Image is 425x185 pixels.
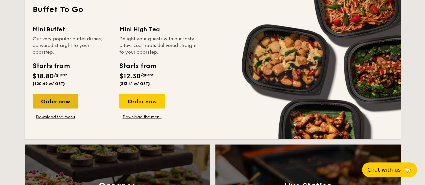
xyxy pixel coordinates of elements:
[33,4,393,15] h2: Buffet To Go
[119,72,141,80] span: $12.30
[367,167,401,173] span: Chat with us
[119,114,165,119] a: Download the menu
[33,25,111,34] div: Mini Buffet
[33,81,65,86] span: ($20.49 w/ GST)
[362,162,417,177] button: Chat with us🦙
[33,94,78,108] div: Order now
[403,166,412,174] span: 🦙
[119,25,198,34] div: Mini High Tea
[33,61,69,71] div: Starts from
[54,72,67,77] span: /guest
[119,81,150,86] span: ($13.41 w/ GST)
[33,72,54,80] span: $18.80
[33,35,111,55] div: Our very popular buffet dishes, delivered straight to your doorstep.
[141,72,154,77] span: /guest
[119,94,165,108] div: Order now
[119,61,156,71] div: Starts from
[33,114,78,119] a: Download the menu
[119,35,198,55] div: Delight your guests with our tasty bite-sized treats delivered straight to your doorstep.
